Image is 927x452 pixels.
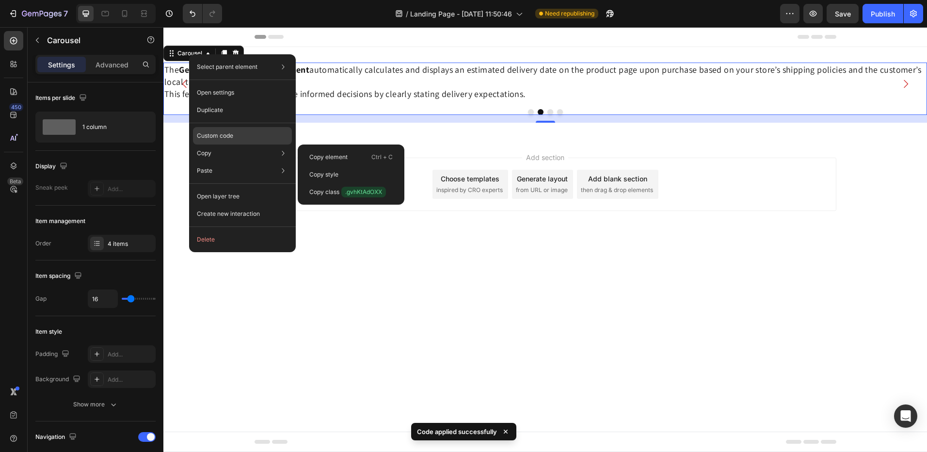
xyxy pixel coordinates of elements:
span: Need republishing [545,9,594,18]
div: Add blank section [425,146,484,157]
p: Copy element [309,153,348,161]
div: Navigation [35,431,79,444]
span: Save [835,10,851,18]
p: Code applied successfully [417,427,497,436]
p: 7 [64,8,68,19]
div: Show more [73,400,118,409]
div: Add... [108,375,153,384]
span: then drag & drop elements [417,159,490,167]
div: Open Intercom Messenger [894,404,917,428]
span: Landing Page - [DATE] 11:50:46 [410,9,512,19]
div: Background [35,373,82,386]
span: Add section [359,125,405,135]
div: 4 items [108,240,153,248]
button: Delete [193,231,292,248]
button: Save [827,4,859,23]
button: Show more [35,396,156,413]
div: Choose templates [277,146,336,157]
span: / [406,9,408,19]
input: Auto [88,290,117,307]
div: Items per slide [35,92,89,105]
div: Publish [871,9,895,19]
div: Add... [108,350,153,359]
p: Duplicate [197,106,223,114]
button: Dot [384,82,390,88]
p: Custom code [197,131,233,140]
button: Dot [394,82,400,88]
div: Order [35,239,51,248]
div: Carousel [12,22,41,31]
button: Dot [374,82,380,88]
div: 1 column [82,116,142,138]
div: Item spacing [35,270,84,283]
p: Paste [197,166,212,175]
button: Carousel Next Arrow [729,43,756,70]
p: Open settings [197,88,234,97]
p: Copy [197,149,211,158]
div: Item style [35,327,62,336]
p: Select parent element [197,63,257,71]
p: Copy style [309,170,338,179]
p: Advanced [96,60,128,70]
div: Generate layout [353,146,404,157]
div: Gap [35,294,47,303]
span: inspired by CRO experts [273,159,339,167]
iframe: Design area [163,27,927,452]
div: Display [35,160,69,173]
div: Beta [7,178,23,185]
p: Copy class [309,187,386,197]
p: Settings [48,60,75,70]
div: Sneak peek [35,183,68,192]
div: Undo/Redo [183,4,222,23]
p: Ctrl + C [371,152,393,162]
span: from URL or image [352,159,404,167]
span: .gvhKtAdOXX [341,187,386,197]
div: Padding [35,348,71,361]
p: Create new interaction [197,209,260,219]
p: Open layer tree [197,192,240,201]
button: Publish [863,4,903,23]
p: Carousel [47,34,129,46]
div: 450 [9,103,23,111]
button: 7 [4,4,72,23]
div: Item management [35,217,85,226]
button: Dot [365,82,370,88]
